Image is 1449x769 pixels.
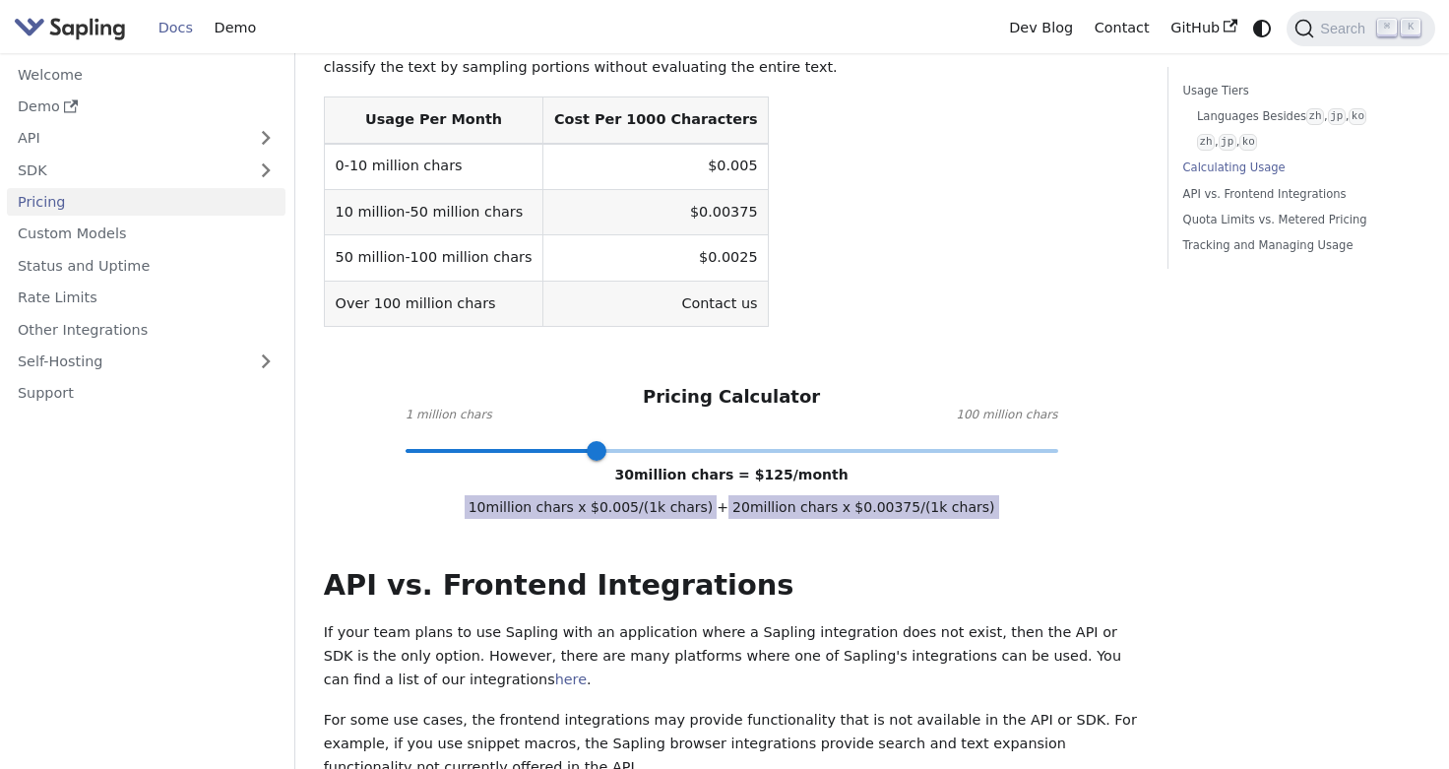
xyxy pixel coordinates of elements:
td: Contact us [543,281,769,326]
code: ko [1239,134,1257,151]
span: 100 million chars [956,406,1057,425]
a: Rate Limits [7,284,285,312]
a: API vs. Frontend Integrations [1183,185,1414,204]
code: zh [1197,134,1215,151]
a: Dev Blog [998,13,1083,43]
p: Please note that though we recommend a minimum length for the text (at least 300 characters) it's... [324,32,1140,80]
button: Expand sidebar category 'SDK' [246,156,285,184]
a: Support [7,379,285,408]
a: Usage Tiers [1183,82,1414,100]
a: SDK [7,156,246,184]
button: Search (Command+K) [1287,11,1434,46]
p: If your team plans to use Sapling with an application where a Sapling integration does not exist,... [324,621,1140,691]
a: Status and Uptime [7,251,285,280]
code: jp [1328,108,1346,125]
a: Self-Hosting [7,348,285,376]
th: Usage Per Month [324,97,542,144]
span: Search [1314,21,1377,36]
span: 10 million chars x $ 0.005 /(1k chars) [465,495,718,519]
a: Calculating Usage [1183,159,1414,177]
td: 0-10 million chars [324,144,542,190]
h2: API vs. Frontend Integrations [324,568,1140,604]
a: Demo [204,13,267,43]
a: Welcome [7,60,285,89]
kbd: K [1401,19,1420,36]
a: Docs [148,13,204,43]
th: Cost Per 1000 Characters [543,97,769,144]
a: zh,jp,ko [1197,133,1407,152]
a: Tracking and Managing Usage [1183,236,1414,255]
span: 1 million chars [406,406,492,425]
td: $0.005 [543,144,769,190]
h3: Pricing Calculator [643,386,820,409]
code: ko [1349,108,1366,125]
td: Over 100 million chars [324,281,542,326]
a: Other Integrations [7,315,285,344]
a: Sapling.ai [14,14,133,42]
code: jp [1219,134,1236,151]
span: + [717,499,728,515]
a: Quota Limits vs. Metered Pricing [1183,211,1414,229]
a: GitHub [1160,13,1247,43]
a: Languages Besideszh,jp,ko [1197,107,1407,126]
a: Contact [1084,13,1161,43]
td: 10 million-50 million chars [324,190,542,235]
span: 20 million chars x $ 0.00375 /(1k chars) [728,495,998,519]
a: Custom Models [7,220,285,248]
td: $0.00375 [543,190,769,235]
kbd: ⌘ [1377,19,1397,36]
span: 30 million chars = $ 125 /month [615,467,849,482]
td: $0.0025 [543,235,769,281]
img: Sapling.ai [14,14,126,42]
button: Expand sidebar category 'API' [246,124,285,153]
td: 50 million-100 million chars [324,235,542,281]
a: here [555,672,587,687]
a: Demo [7,93,285,121]
code: zh [1306,108,1324,125]
button: Switch between dark and light mode (currently system mode) [1248,14,1277,42]
a: Pricing [7,188,285,217]
a: API [7,124,246,153]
